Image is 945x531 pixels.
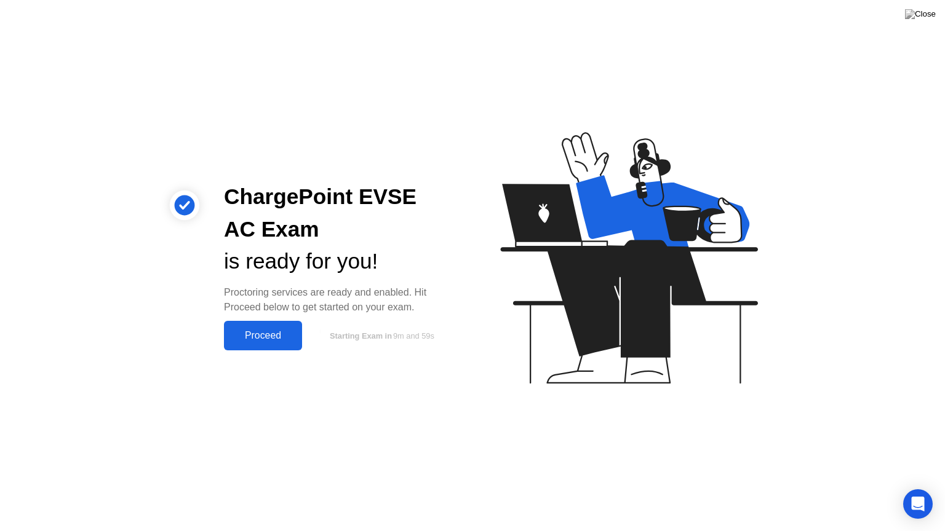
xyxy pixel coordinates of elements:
button: Proceed [224,321,302,350]
div: Proceed [228,330,298,341]
button: Starting Exam in9m and 59s [308,324,453,347]
img: Close [905,9,936,19]
span: 9m and 59s [393,331,434,340]
div: Proctoring services are ready and enabled. Hit Proceed below to get started on your exam. [224,285,453,315]
div: ChargePoint EVSE AC Exam [224,181,453,246]
div: Open Intercom Messenger [903,489,933,519]
div: is ready for you! [224,245,453,278]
